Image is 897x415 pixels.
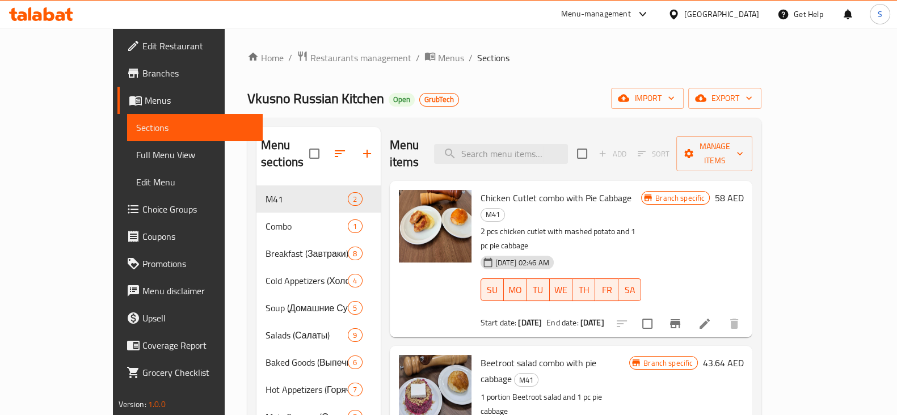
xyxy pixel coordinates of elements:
[297,50,411,65] a: Restaurants management
[348,328,362,342] div: items
[688,88,761,109] button: export
[611,88,684,109] button: import
[348,219,362,233] div: items
[399,190,471,262] img: Chicken Cutlet combo with Pie Cabbage
[504,278,527,301] button: MO
[148,397,166,412] span: 1.0.0
[256,267,381,294] div: Cold Appetizers (Холодные Закуски)4
[266,355,348,369] span: Baked Goods (Выпечка)
[630,145,676,163] span: Select section first
[256,240,381,267] div: Breakfast (Завтраки)8
[117,196,263,223] a: Choice Groups
[142,230,254,243] span: Coupons
[256,213,381,240] div: Combo1
[247,50,762,65] nav: breadcrumb
[127,168,263,196] a: Edit Menu
[348,194,361,205] span: 2
[142,366,254,379] span: Grocery Checklist
[518,315,542,330] b: [DATE]
[420,95,458,104] span: GrubTech
[266,383,348,396] span: Hot Appetizers (Горячие Закуски)
[697,91,752,105] span: export
[256,185,381,213] div: M412
[266,274,348,287] span: Cold Appetizers (Холодные Закуски)
[554,282,568,298] span: WE
[550,278,572,301] button: WE
[481,208,504,221] span: M41
[469,51,473,65] li: /
[515,374,538,387] span: M41
[256,349,381,376] div: Baked Goods (Выпечка)6
[247,86,384,111] span: Vkusno Russian Kitchen
[117,32,263,60] a: Edit Restaurant
[266,219,348,233] span: Combo
[266,192,348,206] span: M41
[348,192,362,206] div: items
[117,223,263,250] a: Coupons
[117,332,263,359] a: Coverage Report
[527,278,549,301] button: TU
[348,303,361,314] span: 5
[136,175,254,189] span: Edit Menu
[546,315,578,330] span: End date:
[127,141,263,168] a: Full Menu View
[266,247,348,260] div: Breakfast (Завтраки)
[620,91,675,105] span: import
[595,278,618,301] button: FR
[481,354,596,387] span: Beetroot salad combo with pie cabbage
[481,189,631,206] span: Chicken Cutlet combo with Pie Cabbage
[136,148,254,162] span: Full Menu View
[702,355,743,371] h6: 43.64 AED
[577,282,591,298] span: TH
[348,276,361,286] span: 4
[142,257,254,270] span: Promotions
[117,87,263,114] a: Menus
[145,94,254,107] span: Menus
[127,114,263,141] a: Sections
[698,317,711,331] a: Edit menu item
[508,282,522,298] span: MO
[142,202,254,216] span: Choice Groups
[561,7,631,21] div: Menu-management
[685,139,743,168] span: Manage items
[348,221,361,232] span: 1
[117,277,263,304] a: Menu disclaimer
[266,301,348,315] span: Soup (Домашние Супы)
[676,136,752,171] button: Manage items
[389,95,415,104] span: Open
[390,137,421,171] h2: Menu items
[714,190,743,206] h6: 58 AED
[119,397,146,412] span: Version:
[623,282,637,298] span: SA
[481,225,642,253] p: 2 pcs chicken cutlet with mashed potato and 1 pc pie cabbage
[117,60,263,87] a: Branches
[434,144,568,164] input: search
[878,8,882,20] span: S
[266,328,348,342] span: Salads (Салаты)
[136,121,254,134] span: Sections
[142,39,254,53] span: Edit Restaurant
[600,282,613,298] span: FR
[684,8,759,20] div: [GEOGRAPHIC_DATA]
[481,208,505,222] div: M41
[310,51,411,65] span: Restaurants management
[481,315,517,330] span: Start date:
[514,373,538,387] div: M41
[348,248,361,259] span: 8
[580,315,604,330] b: [DATE]
[389,93,415,107] div: Open
[348,383,362,396] div: items
[256,294,381,321] div: Soup (Домашние Супы)5
[288,51,292,65] li: /
[416,51,420,65] li: /
[117,359,263,386] a: Grocery Checklist
[142,338,254,352] span: Coverage Report
[491,257,554,268] span: [DATE] 02:46 AM
[424,50,464,65] a: Menus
